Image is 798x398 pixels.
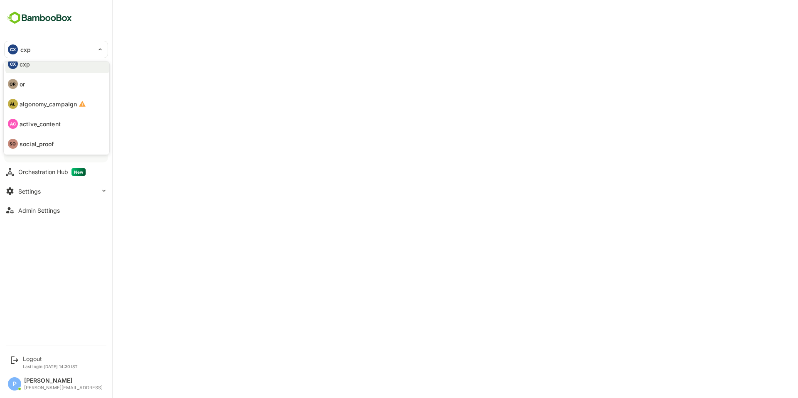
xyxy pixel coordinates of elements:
[8,139,18,149] div: SO
[8,99,18,109] div: AL
[8,79,18,89] div: OR
[20,80,25,88] p: or
[8,59,18,69] div: CX
[20,60,30,69] p: cxp
[20,100,77,108] p: algonomy_campaign
[20,140,54,148] p: social_proof
[20,120,61,128] p: active_content
[8,119,18,129] div: AC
